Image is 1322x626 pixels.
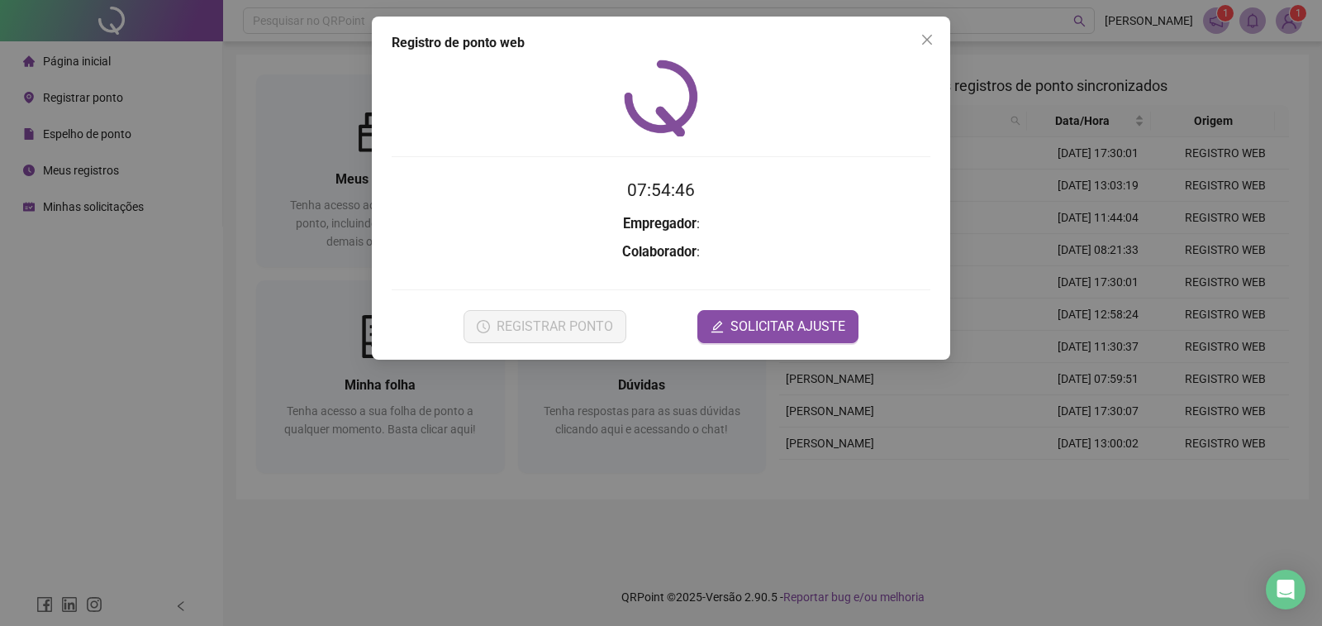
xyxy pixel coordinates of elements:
[914,26,940,53] button: Close
[920,33,934,46] span: close
[464,310,626,343] button: REGISTRAR PONTO
[730,317,845,337] span: SOLICITAR AJUSTE
[624,60,698,136] img: QRPoint
[392,213,930,235] h3: :
[392,33,930,53] div: Registro de ponto web
[627,180,695,200] time: 07:54:46
[623,216,697,232] strong: Empregador
[711,320,724,333] span: edit
[1266,570,1305,609] div: Open Intercom Messenger
[622,244,697,260] strong: Colaborador
[697,310,858,343] button: editSOLICITAR AJUSTE
[392,241,930,263] h3: :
